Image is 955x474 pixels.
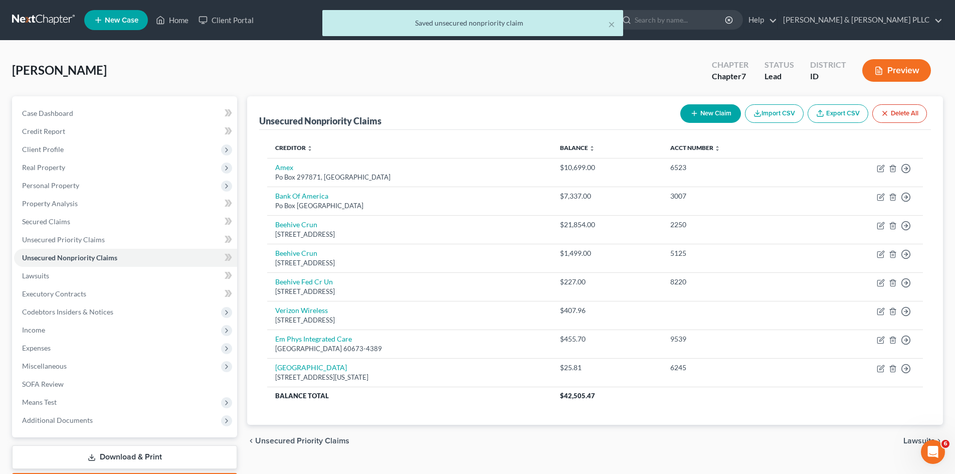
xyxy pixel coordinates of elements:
[872,104,927,123] button: Delete All
[12,445,237,469] a: Download & Print
[22,163,65,172] span: Real Property
[275,335,352,343] a: Em Phys Integrated Care
[935,437,943,445] i: chevron_right
[22,380,64,388] span: SOFA Review
[22,271,49,280] span: Lawsuits
[14,195,237,213] a: Property Analysis
[22,109,73,117] span: Case Dashboard
[275,249,317,257] a: Beehive Crun
[560,392,595,400] span: $42,505.47
[307,145,313,151] i: unfold_more
[941,440,949,448] span: 6
[765,71,794,82] div: Lead
[560,363,655,373] div: $25.81
[765,59,794,71] div: Status
[714,145,720,151] i: unfold_more
[22,416,93,424] span: Additional Documents
[921,440,945,464] iframe: Intercom live chat
[275,173,543,182] div: Po Box 297871, [GEOGRAPHIC_DATA]
[560,191,655,201] div: $7,337.00
[22,253,117,262] span: Unsecured Nonpriority Claims
[22,289,86,298] span: Executory Contracts
[810,71,846,82] div: ID
[275,373,543,382] div: [STREET_ADDRESS][US_STATE]
[275,315,543,325] div: [STREET_ADDRESS]
[712,71,748,82] div: Chapter
[670,363,798,373] div: 6245
[670,248,798,258] div: 5125
[670,334,798,344] div: 9539
[22,181,79,190] span: Personal Property
[670,191,798,201] div: 3007
[560,220,655,230] div: $21,854.00
[560,277,655,287] div: $227.00
[560,163,655,173] div: $10,699.00
[330,18,615,28] div: Saved unsecured nonpriority claim
[22,362,67,370] span: Miscellaneous
[14,267,237,285] a: Lawsuits
[903,437,935,445] span: Lawsuits
[267,387,551,405] th: Balance Total
[745,104,804,123] button: Import CSV
[275,163,293,172] a: Amex
[14,122,237,140] a: Credit Report
[14,231,237,249] a: Unsecured Priority Claims
[22,398,57,406] span: Means Test
[22,199,78,208] span: Property Analysis
[275,363,347,372] a: [GEOGRAPHIC_DATA]
[275,220,317,229] a: Beehive Crun
[14,285,237,303] a: Executory Contracts
[670,163,798,173] div: 6523
[275,306,328,314] a: Verizon Wireless
[808,104,868,123] a: Export CSV
[589,145,595,151] i: unfold_more
[22,145,64,153] span: Client Profile
[22,235,105,244] span: Unsecured Priority Claims
[680,104,741,123] button: New Claim
[14,104,237,122] a: Case Dashboard
[22,307,113,316] span: Codebtors Insiders & Notices
[275,287,543,296] div: [STREET_ADDRESS]
[259,115,381,127] div: Unsecured Nonpriority Claims
[275,192,328,200] a: Bank Of America
[247,437,255,445] i: chevron_left
[12,63,107,77] span: [PERSON_NAME]
[22,326,45,334] span: Income
[670,144,720,151] a: Acct Number unfold_more
[670,220,798,230] div: 2250
[810,59,846,71] div: District
[862,59,931,82] button: Preview
[903,437,943,445] button: Lawsuits chevron_right
[14,375,237,393] a: SOFA Review
[275,277,333,286] a: Beehive Fed Cr Un
[275,230,543,239] div: [STREET_ADDRESS]
[608,18,615,30] button: ×
[275,344,543,354] div: [GEOGRAPHIC_DATA] 60673-4389
[741,71,746,81] span: 7
[670,277,798,287] div: 8220
[22,127,65,135] span: Credit Report
[275,258,543,268] div: [STREET_ADDRESS]
[560,305,655,315] div: $407.96
[275,144,313,151] a: Creditor unfold_more
[560,334,655,344] div: $455.70
[255,437,349,445] span: Unsecured Priority Claims
[14,249,237,267] a: Unsecured Nonpriority Claims
[247,437,349,445] button: chevron_left Unsecured Priority Claims
[22,217,70,226] span: Secured Claims
[712,59,748,71] div: Chapter
[22,344,51,352] span: Expenses
[560,248,655,258] div: $1,499.00
[560,144,595,151] a: Balance unfold_more
[14,213,237,231] a: Secured Claims
[275,201,543,211] div: Po Box [GEOGRAPHIC_DATA]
